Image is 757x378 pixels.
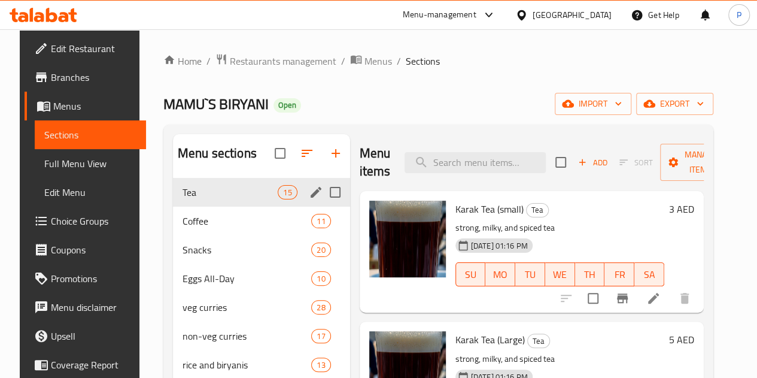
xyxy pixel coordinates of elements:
div: items [278,185,297,199]
div: items [311,300,330,315]
a: Branches [25,63,146,92]
button: FR [604,262,634,286]
span: export [646,96,704,111]
span: non-veg curries [183,329,311,343]
span: Tea [183,185,278,199]
p: strong, milky, and spiced tea [455,352,664,367]
span: Branches [51,70,136,84]
span: Select section first [612,153,660,172]
a: Home [163,54,202,68]
span: Edit Restaurant [51,41,136,56]
h6: 5 AED [669,331,694,348]
span: Choice Groups [51,214,136,228]
span: MAMU`S BIRYANI [163,90,269,117]
a: Edit Restaurant [25,34,146,63]
div: non-veg curries17 [173,322,350,350]
button: Add section [321,139,350,168]
p: strong, milky, and spiced tea [455,220,664,235]
div: items [311,271,330,286]
a: Coupons [25,235,146,264]
span: TH [580,266,600,283]
li: / [397,54,401,68]
span: FR [609,266,630,283]
span: 17 [312,331,330,342]
span: Manage items [670,147,731,177]
span: Open [273,100,301,110]
a: Edit menu item [646,291,661,306]
div: Open [273,98,301,113]
h2: Menu sections [178,144,257,162]
span: 11 [312,216,330,227]
span: Snacks [183,243,311,257]
span: Karak Tea (Large) [455,331,525,349]
span: Promotions [51,271,136,286]
a: Choice Groups [25,207,146,235]
div: items [311,243,330,257]
span: Menus [364,54,392,68]
button: SU [455,262,486,286]
span: Tea [527,203,548,217]
a: Menus [25,92,146,120]
span: 28 [312,302,330,313]
button: TU [515,262,545,286]
button: Manage items [660,144,740,181]
span: Eggs All-Day [183,271,311,286]
div: [GEOGRAPHIC_DATA] [533,8,612,22]
div: items [311,358,330,372]
a: Promotions [25,264,146,293]
button: WE [545,262,575,286]
span: MO [490,266,510,283]
button: TH [575,262,605,286]
span: 20 [312,244,330,256]
span: WE [550,266,570,283]
li: / [206,54,211,68]
span: Karak Tea (small) [455,200,524,218]
a: Menus [350,53,392,69]
div: Snacks20 [173,235,350,264]
span: Sections [406,54,440,68]
span: Select to update [580,286,606,311]
span: Edit Menu [44,185,136,199]
span: Menu disclaimer [51,300,136,315]
button: delete [670,284,699,313]
a: Full Menu View [35,149,146,178]
button: import [555,93,631,115]
span: P [737,8,741,22]
span: Tea [528,334,549,348]
span: 10 [312,273,330,285]
span: rice and biryanis [183,358,311,372]
button: Branch-specific-item [608,284,637,313]
button: SA [634,262,664,286]
a: Edit Menu [35,178,146,207]
span: SA [639,266,659,283]
span: veg curries [183,300,311,315]
span: Menus [53,99,136,113]
button: MO [485,262,515,286]
a: Restaurants management [215,53,336,69]
input: search [405,152,546,173]
div: Coffee11 [173,207,350,235]
h2: Menu items [360,144,391,180]
span: Select all sections [267,141,293,166]
div: Tea15edit [173,178,350,207]
span: 13 [312,359,330,371]
span: Coverage Report [51,358,136,372]
span: Add item [573,153,612,172]
span: Restaurants management [230,54,336,68]
button: Add [573,153,612,172]
button: export [636,93,713,115]
div: veg curries28 [173,293,350,322]
span: Sections [44,128,136,142]
span: Coffee [183,214,311,228]
span: Upsell [51,329,136,343]
span: Full Menu View [44,156,136,171]
li: / [341,54,345,68]
span: Coupons [51,243,136,257]
div: Menu-management [403,8,476,22]
nav: breadcrumb [163,53,713,69]
a: Upsell [25,322,146,350]
span: Select section [548,150,573,175]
